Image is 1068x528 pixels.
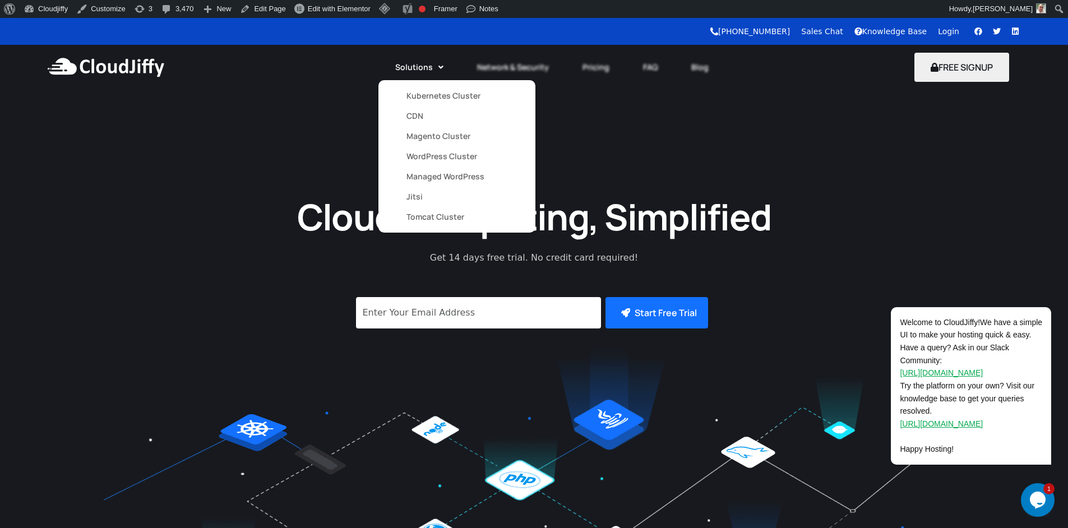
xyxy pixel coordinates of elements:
[282,193,787,240] h1: Cloud Computing, Simplified
[605,297,708,328] button: Start Free Trial
[406,146,507,166] a: WordPress Cluster
[356,297,601,328] input: Enter Your Email Address
[460,55,566,80] a: Network & Security
[406,166,507,187] a: Managed WordPress
[855,206,1057,478] iframe: chat widget
[914,61,1009,73] a: FREE SIGNUP
[626,55,674,80] a: FAQ
[406,86,507,106] a: Kubernetes Cluster
[710,27,790,36] a: [PHONE_NUMBER]
[380,251,688,265] p: Get 14 days free trial. No credit card required!
[854,27,927,36] a: Knowledge Base
[308,4,371,13] span: Edit with Elementor
[406,187,507,207] a: Jitsi
[566,55,626,80] a: Pricing
[801,27,843,36] a: Sales Chat
[378,55,460,80] a: Solutions
[419,6,426,12] div: Focus keyphrase not set
[406,207,507,227] a: Tomcat Cluster
[1021,483,1057,517] iframe: chat widget
[406,106,507,126] a: CDN
[674,55,725,80] a: Blog
[973,4,1033,13] span: [PERSON_NAME]
[938,27,959,36] a: Login
[406,126,507,146] a: Magento Cluster
[914,53,1009,82] button: FREE SIGNUP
